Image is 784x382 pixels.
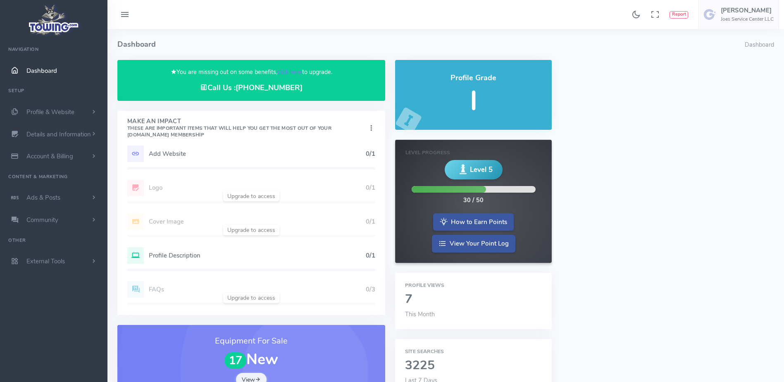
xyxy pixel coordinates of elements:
h5: Profile Description [149,252,366,259]
h4: Call Us : [127,84,375,92]
span: Account & Billing [26,152,73,160]
a: View Your Point Log [432,235,515,253]
span: Level 5 [470,165,493,175]
h6: Profile Views [405,283,542,288]
h6: Level Progress [405,150,541,155]
h4: Dashboard [117,29,745,60]
h3: Equipment For Sale [127,335,375,347]
h4: Make An Impact [127,118,367,138]
img: logo [26,2,82,38]
span: Community [26,216,58,224]
h1: New [127,351,375,369]
h5: [PERSON_NAME] [721,7,774,14]
span: External Tools [26,257,65,265]
h2: 7 [405,293,542,306]
h6: Joes Service Center LLC [721,17,774,22]
h4: Profile Grade [405,74,542,82]
span: This Month [405,310,435,318]
p: You are missing out on some benefits, to upgrade. [127,67,375,77]
h2: 3225 [405,359,542,372]
h6: Site Searches [405,349,542,354]
h5: 0/1 [366,252,375,259]
span: Details and Information [26,130,91,138]
span: 17 [224,352,247,369]
span: Ads & Posts [26,193,60,202]
h5: 0/1 [366,150,375,157]
button: Report [670,11,688,19]
h5: I [405,86,542,116]
h5: Add Website [149,150,366,157]
a: [PHONE_NUMBER] [236,83,303,93]
span: Profile & Website [26,108,74,116]
a: click here [277,68,302,76]
small: These are important items that will help you get the most out of your [DOMAIN_NAME] Membership [127,125,331,138]
img: user-image [703,8,717,21]
li: Dashboard [745,41,774,50]
div: 30 / 50 [463,196,484,205]
a: How to Earn Points [433,213,514,231]
span: Dashboard [26,67,57,75]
